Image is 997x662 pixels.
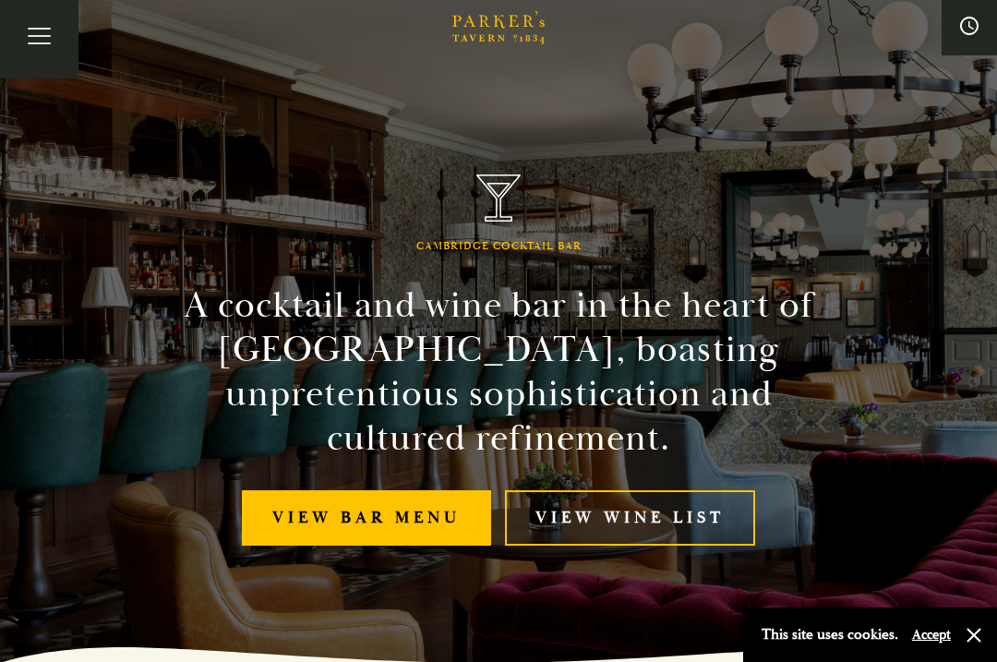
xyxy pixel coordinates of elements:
p: This site uses cookies. [762,621,898,648]
h2: A cocktail and wine bar in the heart of [GEOGRAPHIC_DATA], boasting unpretentious sophistication ... [151,283,846,461]
button: Accept [912,626,951,644]
img: Parker's Tavern Brasserie Cambridge [476,175,521,222]
button: Close and accept [965,626,983,644]
a: View bar menu [242,490,491,547]
a: View Wine List [505,490,755,547]
h1: Cambridge Cocktail Bar [416,240,582,253]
